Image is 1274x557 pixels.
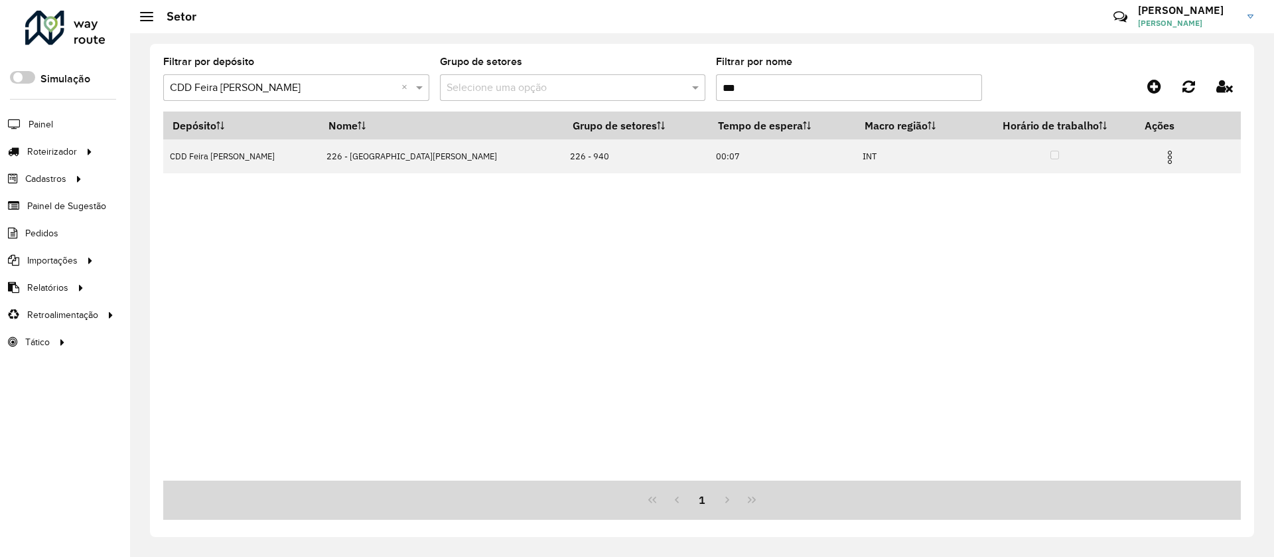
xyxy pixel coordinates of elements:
[709,139,856,173] td: 00:07
[709,112,856,139] th: Tempo de espera
[1138,17,1238,29] span: [PERSON_NAME]
[163,112,320,139] th: Depósito
[25,335,50,349] span: Tático
[320,139,563,173] td: 226 - [GEOGRAPHIC_DATA][PERSON_NAME]
[27,145,77,159] span: Roteirizador
[320,112,563,139] th: Nome
[716,54,792,70] label: Filtrar por nome
[27,254,78,268] span: Importações
[1106,3,1135,31] a: Contato Rápido
[29,118,53,131] span: Painel
[401,80,413,96] span: Clear all
[1135,112,1215,139] th: Ações
[163,139,320,173] td: CDD Feira [PERSON_NAME]
[856,139,974,173] td: INT
[163,54,254,70] label: Filtrar por depósito
[1138,4,1238,17] h3: [PERSON_NAME]
[689,487,715,513] button: 1
[27,308,98,322] span: Retroalimentação
[27,199,106,213] span: Painel de Sugestão
[563,139,709,173] td: 226 - 940
[153,9,196,24] h2: Setor
[25,172,66,186] span: Cadastros
[563,112,709,139] th: Grupo de setores
[27,281,68,295] span: Relatórios
[856,112,974,139] th: Macro região
[40,71,90,87] label: Simulação
[440,54,522,70] label: Grupo de setores
[973,112,1135,139] th: Horário de trabalho
[25,226,58,240] span: Pedidos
